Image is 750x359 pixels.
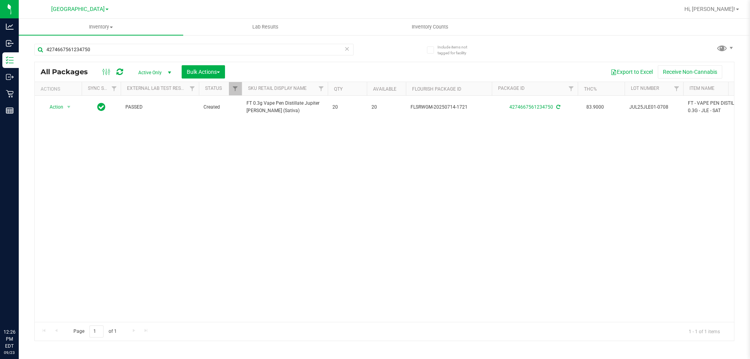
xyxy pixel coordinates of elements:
[344,44,350,54] span: Clear
[88,86,118,91] a: Sync Status
[187,69,220,75] span: Bulk Actions
[555,104,560,110] span: Sync from Compliance System
[682,325,726,337] span: 1 - 1 of 1 items
[34,44,354,55] input: Search Package ID, Item Name, SKU, Lot or Part Number...
[125,104,194,111] span: PASSED
[658,65,722,79] button: Receive Non-Cannabis
[565,82,578,95] a: Filter
[6,39,14,47] inline-svg: Inbound
[584,86,597,92] a: THC%
[4,350,15,355] p: 09/23
[64,102,74,113] span: select
[684,6,735,12] span: Hi, [PERSON_NAME]!
[689,86,714,91] a: Item Name
[6,56,14,64] inline-svg: Inventory
[373,86,396,92] a: Available
[437,44,477,56] span: Include items not tagged for facility
[334,86,343,92] a: Qty
[315,82,328,95] a: Filter
[67,325,123,338] span: Page of 1
[246,100,323,114] span: FT 0.3g Vape Pen Distillate Jupiter [PERSON_NAME] (Sativa)
[631,86,659,91] a: Lot Number
[19,19,183,35] a: Inventory
[6,107,14,114] inline-svg: Reports
[401,23,459,30] span: Inventory Counts
[411,104,487,111] span: FLSRWGM-20250714-1721
[688,100,747,114] span: FT - VAPE PEN DISTILLATE - 0.3G - JLE - SAT
[108,82,121,95] a: Filter
[43,102,64,113] span: Action
[183,19,348,35] a: Lab Results
[127,86,188,91] a: External Lab Test Result
[89,325,104,338] input: 1
[229,82,242,95] a: Filter
[182,65,225,79] button: Bulk Actions
[8,296,31,320] iframe: Resource center
[248,86,307,91] a: Sku Retail Display Name
[6,23,14,30] inline-svg: Analytics
[205,86,222,91] a: Status
[371,104,401,111] span: 20
[332,104,362,111] span: 20
[4,329,15,350] p: 12:26 PM EDT
[97,102,105,113] span: In Sync
[23,295,32,305] iframe: Resource center unread badge
[629,104,679,111] span: JUL25JLE01-0708
[6,90,14,98] inline-svg: Retail
[204,104,237,111] span: Created
[186,82,199,95] a: Filter
[582,102,608,113] span: 83.9000
[348,19,512,35] a: Inventory Counts
[242,23,289,30] span: Lab Results
[509,104,553,110] a: 4274667561234750
[41,68,96,76] span: All Packages
[412,86,461,92] a: Flourish Package ID
[19,23,183,30] span: Inventory
[6,73,14,81] inline-svg: Outbound
[498,86,525,91] a: Package ID
[41,86,79,92] div: Actions
[605,65,658,79] button: Export to Excel
[670,82,683,95] a: Filter
[51,6,105,13] span: [GEOGRAPHIC_DATA]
